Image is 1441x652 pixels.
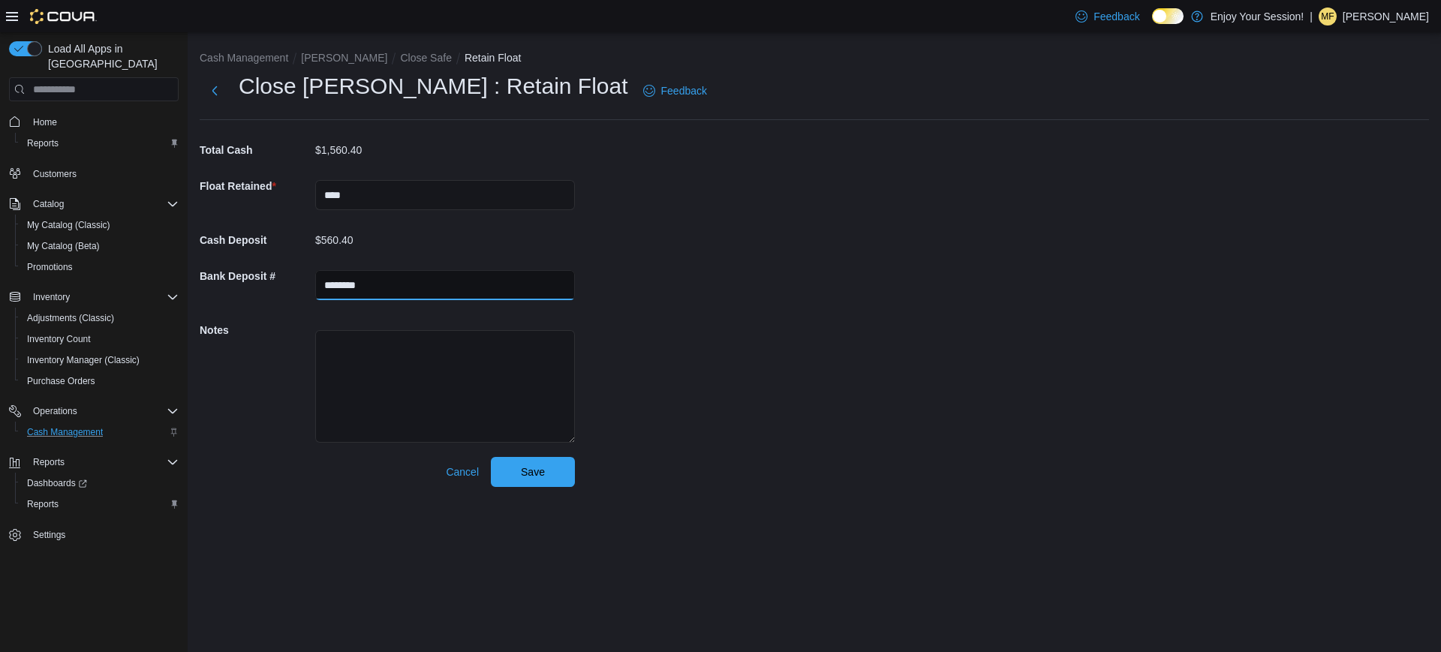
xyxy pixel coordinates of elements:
[15,236,185,257] button: My Catalog (Beta)
[27,453,179,471] span: Reports
[21,216,116,234] a: My Catalog (Classic)
[21,423,179,441] span: Cash Management
[301,52,387,64] button: [PERSON_NAME]
[21,237,179,255] span: My Catalog (Beta)
[3,163,185,185] button: Customers
[1152,8,1184,24] input: Dark Mode
[21,474,93,492] a: Dashboards
[21,309,120,327] a: Adjustments (Classic)
[3,194,185,215] button: Catalog
[200,261,312,291] h5: Bank Deposit #
[1310,8,1313,26] p: |
[27,453,71,471] button: Reports
[27,261,73,273] span: Promotions
[21,330,179,348] span: Inventory Count
[1152,24,1153,25] span: Dark Mode
[521,464,545,479] span: Save
[200,52,288,64] button: Cash Management
[3,452,185,473] button: Reports
[27,402,179,420] span: Operations
[27,426,103,438] span: Cash Management
[3,401,185,422] button: Operations
[239,71,628,101] h1: Close [PERSON_NAME] : Retain Float
[15,329,185,350] button: Inventory Count
[27,375,95,387] span: Purchase Orders
[1211,8,1304,26] p: Enjoy Your Session!
[3,524,185,545] button: Settings
[21,372,101,390] a: Purchase Orders
[21,258,179,276] span: Promotions
[21,495,179,513] span: Reports
[27,113,63,131] a: Home
[15,308,185,329] button: Adjustments (Classic)
[315,234,353,246] p: $560.40
[15,473,185,494] a: Dashboards
[21,372,179,390] span: Purchase Orders
[200,50,1429,68] nav: An example of EuiBreadcrumbs
[33,116,57,128] span: Home
[315,144,362,156] p: $1,560.40
[21,309,179,327] span: Adjustments (Classic)
[3,287,185,308] button: Inventory
[15,133,185,154] button: Reports
[15,371,185,392] button: Purchase Orders
[27,195,179,213] span: Catalog
[446,464,479,479] span: Cancel
[400,52,451,64] button: Close Safe
[1343,8,1429,26] p: [PERSON_NAME]
[42,41,179,71] span: Load All Apps in [GEOGRAPHIC_DATA]
[21,330,97,348] a: Inventory Count
[440,457,485,487] button: Cancel
[200,225,312,255] h5: Cash Deposit
[200,171,312,201] h5: Float Retained
[27,354,140,366] span: Inventory Manager (Classic)
[27,526,71,544] a: Settings
[33,456,65,468] span: Reports
[27,195,70,213] button: Catalog
[33,291,70,303] span: Inventory
[21,216,179,234] span: My Catalog (Classic)
[33,529,65,541] span: Settings
[33,198,64,210] span: Catalog
[27,525,179,544] span: Settings
[15,422,185,443] button: Cash Management
[27,288,76,306] button: Inventory
[21,351,179,369] span: Inventory Manager (Classic)
[21,423,109,441] a: Cash Management
[21,134,179,152] span: Reports
[1321,8,1334,26] span: MF
[27,137,59,149] span: Reports
[661,83,707,98] span: Feedback
[637,76,713,106] a: Feedback
[3,110,185,132] button: Home
[15,215,185,236] button: My Catalog (Classic)
[27,112,179,131] span: Home
[27,288,179,306] span: Inventory
[15,494,185,515] button: Reports
[21,351,146,369] a: Inventory Manager (Classic)
[21,237,106,255] a: My Catalog (Beta)
[21,495,65,513] a: Reports
[21,474,179,492] span: Dashboards
[27,219,110,231] span: My Catalog (Classic)
[200,76,230,106] button: Next
[491,457,575,487] button: Save
[200,135,312,165] h5: Total Cash
[1094,9,1139,24] span: Feedback
[1319,8,1337,26] div: Mitchell Froom
[27,240,100,252] span: My Catalog (Beta)
[1069,2,1145,32] a: Feedback
[27,333,91,345] span: Inventory Count
[21,258,79,276] a: Promotions
[9,104,179,584] nav: Complex example
[27,165,83,183] a: Customers
[33,405,77,417] span: Operations
[15,257,185,278] button: Promotions
[33,168,77,180] span: Customers
[27,312,114,324] span: Adjustments (Classic)
[465,52,521,64] button: Retain Float
[30,9,97,24] img: Cova
[15,350,185,371] button: Inventory Manager (Classic)
[27,477,87,489] span: Dashboards
[21,134,65,152] a: Reports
